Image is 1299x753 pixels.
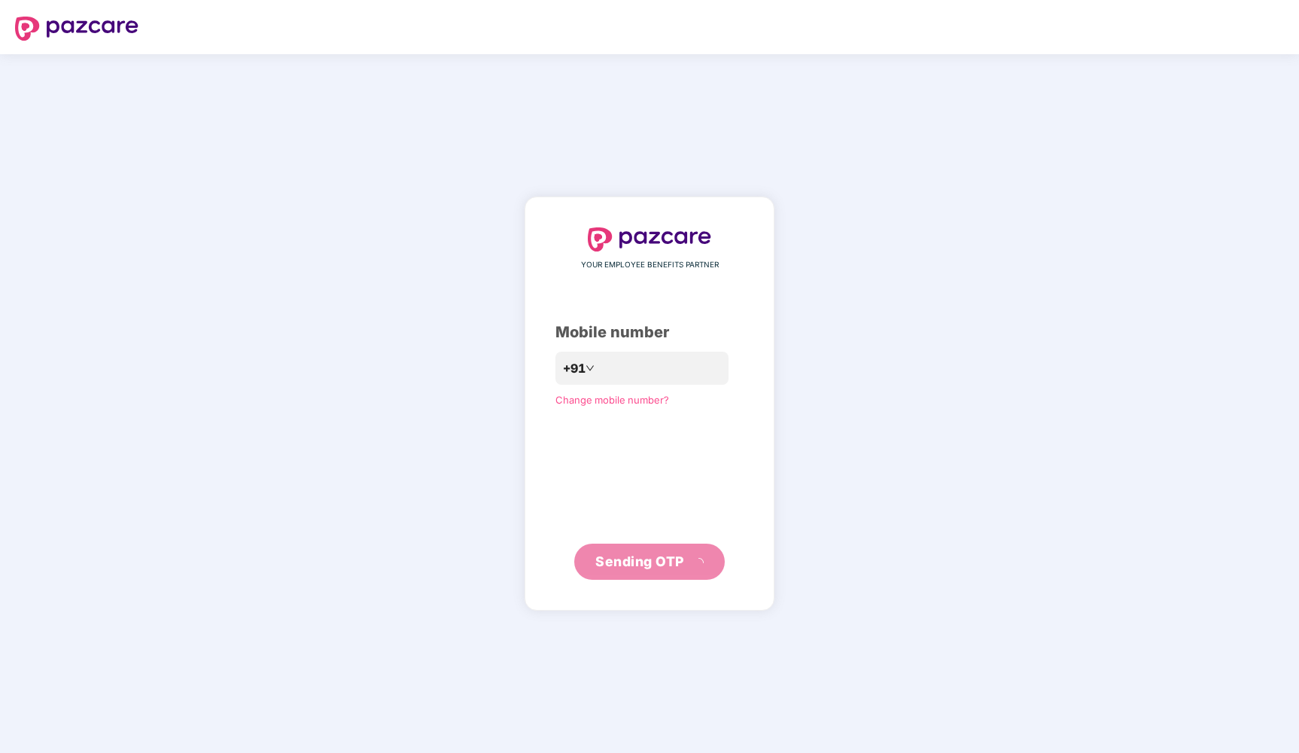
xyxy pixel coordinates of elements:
[588,227,711,252] img: logo
[586,364,595,373] span: down
[563,359,586,378] span: +91
[581,259,719,271] span: YOUR EMPLOYEE BENEFITS PARTNER
[574,544,725,580] button: Sending OTPloading
[15,17,138,41] img: logo
[555,394,669,406] a: Change mobile number?
[555,321,744,344] div: Mobile number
